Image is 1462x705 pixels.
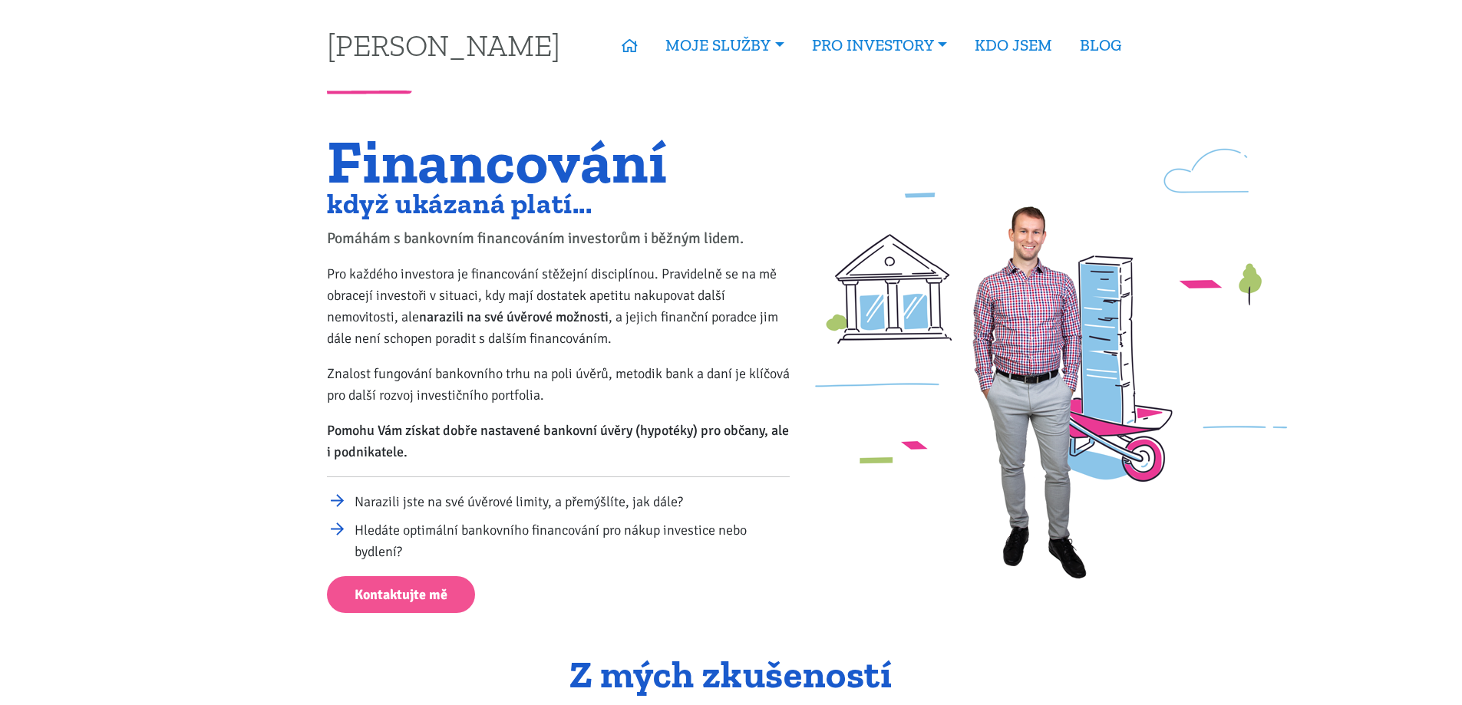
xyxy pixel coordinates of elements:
[355,491,790,512] li: Narazili jste na své úvěrové limity, a přemýšlíte, jak dále?
[327,191,790,216] h2: když ukázaná platí...
[652,28,797,63] a: MOJE SLUŽBY
[327,263,790,349] p: Pro každého investora je financování stěžejní disciplínou. Pravidelně se na mě obracejí investoři...
[327,363,790,406] p: Znalost fungování bankovního trhu na poli úvěrů, metodik bank a daní je klíčová pro další rozvoj ...
[327,30,560,60] a: [PERSON_NAME]
[961,28,1066,63] a: KDO JSEM
[419,308,609,325] strong: narazili na své úvěrové možnosti
[1066,28,1135,63] a: BLOG
[327,228,790,249] p: Pomáhám s bankovním financováním investorům i běžným lidem.
[798,28,961,63] a: PRO INVESTORY
[327,422,789,460] strong: Pomohu Vám získat dobře nastavené bankovní úvěry (hypotéky) pro občany, ale i podnikatele.
[355,519,790,562] li: Hledáte optimální bankovního financování pro nákup investice nebo bydlení?
[327,654,1135,696] h2: Z mých zkušeností
[327,136,790,187] h1: Financování
[327,576,475,614] a: Kontaktujte mě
